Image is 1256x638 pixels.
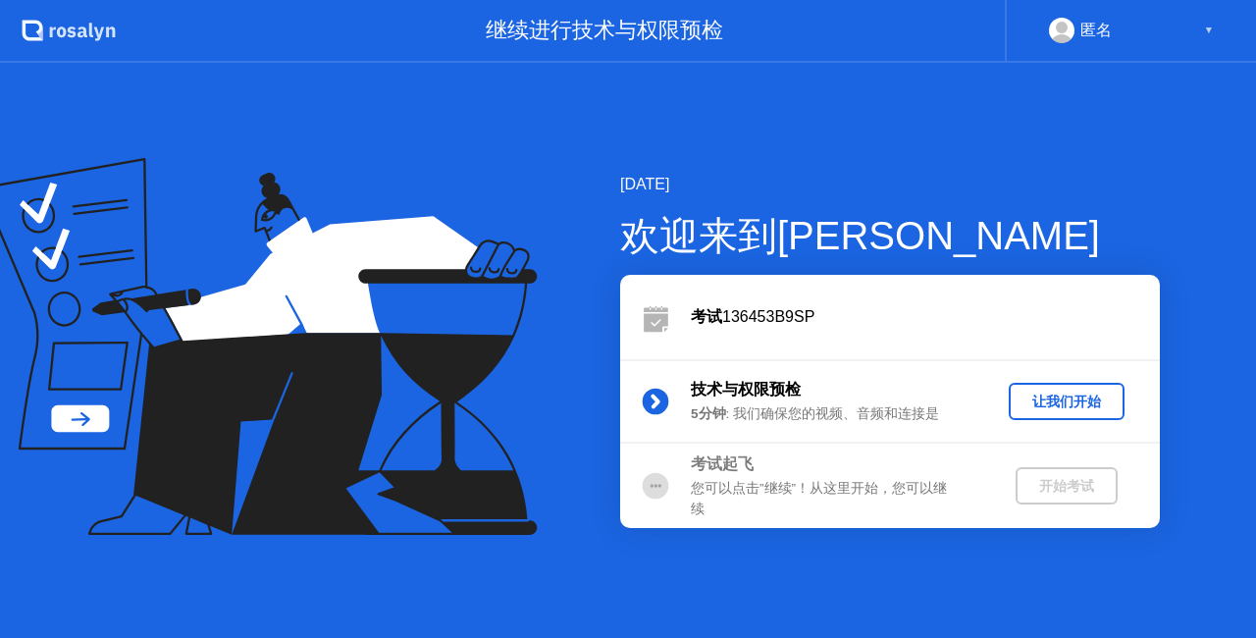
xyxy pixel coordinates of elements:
[691,305,1160,329] div: 136453B9SP
[1080,18,1112,43] div: 匿名
[1009,383,1125,420] button: 让我们开始
[691,404,973,424] div: : 我们确保您的视频、音频和连接是
[1017,393,1117,411] div: 让我们开始
[691,455,754,472] b: 考试起飞
[1023,477,1110,496] div: 开始考试
[620,173,1160,196] div: [DATE]
[1204,18,1214,43] div: ▼
[691,479,973,519] div: 您可以点击”继续”！从这里开始，您可以继续
[620,206,1160,265] div: 欢迎来到[PERSON_NAME]
[691,381,801,398] b: 技术与权限预检
[1016,467,1118,505] button: 开始考试
[691,308,722,325] b: 考试
[691,406,726,421] b: 5分钟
